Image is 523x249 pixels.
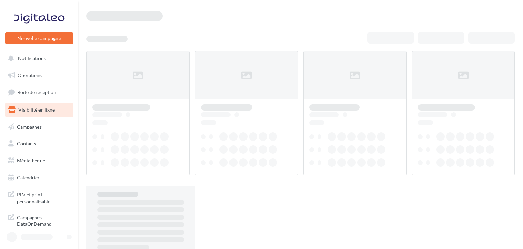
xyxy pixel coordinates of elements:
[17,123,42,129] span: Campagnes
[18,107,55,113] span: Visibilité en ligne
[4,120,74,134] a: Campagnes
[17,213,70,228] span: Campagnes DataOnDemand
[17,141,36,146] span: Contacts
[4,136,74,151] a: Contacts
[18,55,46,61] span: Notifications
[17,190,70,205] span: PLV et print personnalisable
[4,68,74,83] a: Opérations
[4,210,74,230] a: Campagnes DataOnDemand
[4,171,74,185] a: Calendrier
[4,51,72,65] button: Notifications
[17,158,45,163] span: Médiathèque
[17,175,40,180] span: Calendrier
[5,32,73,44] button: Nouvelle campagne
[4,103,74,117] a: Visibilité en ligne
[4,85,74,100] a: Boîte de réception
[17,89,56,95] span: Boîte de réception
[4,187,74,207] a: PLV et print personnalisable
[18,72,42,78] span: Opérations
[4,153,74,168] a: Médiathèque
